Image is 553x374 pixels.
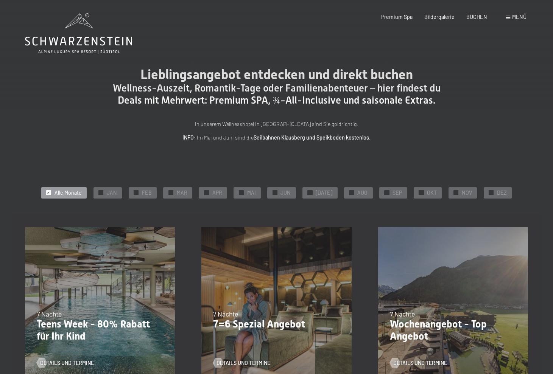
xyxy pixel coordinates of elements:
span: Alle Monate [55,189,82,197]
strong: Seilbahnen Klausberg und Speikboden kostenlos [254,134,369,141]
span: ✓ [134,191,137,195]
span: 7 Nächte [37,310,62,318]
span: 7 Nächte [213,310,238,318]
span: Details und Termine [40,359,94,367]
span: ✓ [169,191,172,195]
span: AUG [357,189,368,197]
a: Details und Termine [390,359,447,367]
span: Details und Termine [217,359,270,367]
span: FEB [142,189,152,197]
span: ✓ [385,191,388,195]
a: Bildergalerie [424,14,455,20]
span: DEZ [497,189,507,197]
span: APR [212,189,222,197]
span: OKT [427,189,437,197]
p: In unserem Wellnesshotel in [GEOGRAPHIC_DATA] sind Sie goldrichtig. [110,120,443,129]
span: ✓ [240,191,243,195]
a: Details und Termine [213,359,270,367]
a: Details und Termine [37,359,94,367]
span: 7 Nächte [390,310,415,318]
span: MAR [177,189,187,197]
p: : Im Mai und Juni sind die . [110,133,443,142]
span: ✓ [490,191,493,195]
span: ✓ [350,191,353,195]
span: ✓ [308,191,312,195]
span: Lieblingsangebot entdecken und direkt buchen [140,67,413,82]
a: Premium Spa [381,14,413,20]
span: ✓ [47,191,50,195]
span: ✓ [205,191,208,195]
span: ✓ [99,191,102,195]
span: JUN [280,189,291,197]
a: BUCHEN [466,14,487,20]
span: ✓ [420,191,423,195]
p: Teens Week - 80% Rabatt für Ihr Kind [37,318,163,342]
span: Wellness-Auszeit, Romantik-Tage oder Familienabenteuer – hier findest du Deals mit Mehrwert: Prem... [113,82,441,106]
strong: INFO [182,134,194,141]
span: Menü [512,14,527,20]
span: Details und Termine [393,359,447,367]
p: 7=6 Spezial Angebot [213,318,340,331]
span: ✓ [455,191,458,195]
span: SEP [393,189,402,197]
span: NOV [462,189,472,197]
p: Wochenangebot - Top Angebot [390,318,516,342]
span: [DATE] [316,189,332,197]
span: ✓ [273,191,276,195]
span: JAN [107,189,117,197]
span: MAI [247,189,256,197]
